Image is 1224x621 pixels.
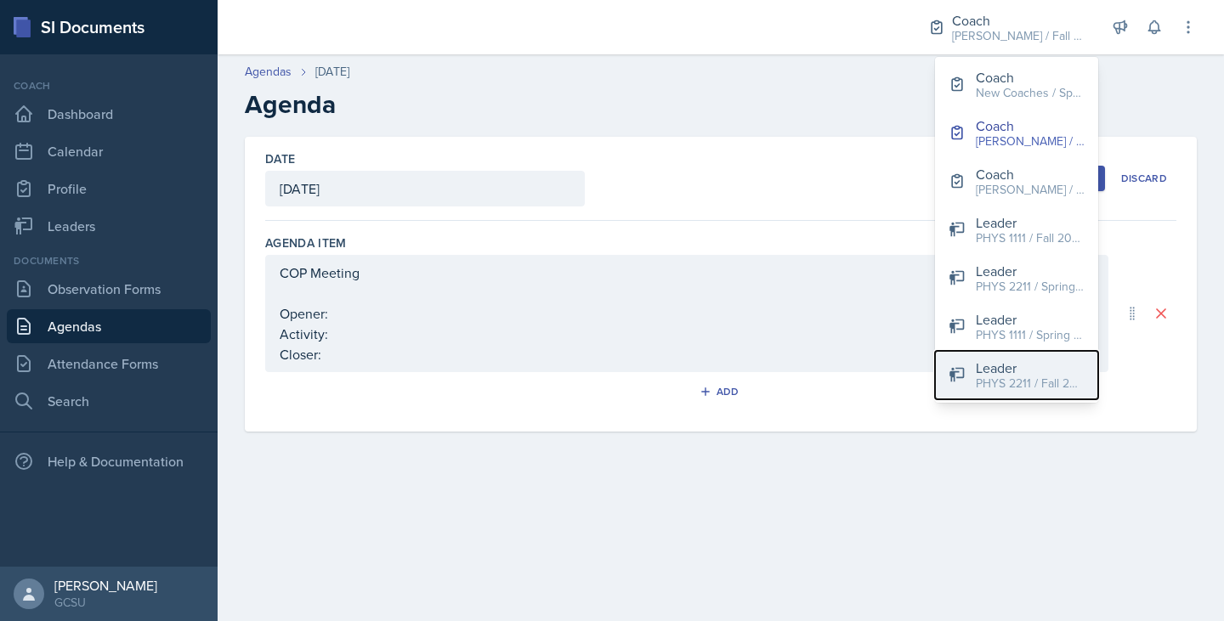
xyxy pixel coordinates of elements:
[935,157,1098,206] button: Coach [PERSON_NAME] / Spring 2025
[976,326,1085,344] div: PHYS 1111 / Spring 2023
[976,164,1085,184] div: Coach
[7,97,211,131] a: Dashboard
[265,234,347,251] label: Agenda Item
[935,351,1098,399] button: Leader PHYS 2211 / Fall 2025
[935,302,1098,351] button: Leader PHYS 1111 / Spring 2023
[315,63,349,81] div: [DATE]
[935,109,1098,157] button: Coach [PERSON_NAME] / Fall 2025
[976,229,1085,247] div: PHYS 1111 / Fall 2023
[976,261,1085,281] div: Leader
[7,309,211,343] a: Agendas
[54,577,157,594] div: [PERSON_NAME]
[7,78,211,93] div: Coach
[976,116,1085,136] div: Coach
[976,309,1085,330] div: Leader
[1121,172,1167,185] div: Discard
[7,444,211,478] div: Help & Documentation
[7,347,211,381] a: Attendance Forms
[7,253,211,268] div: Documents
[245,63,292,81] a: Agendas
[280,303,1094,324] p: Opener:
[54,594,157,611] div: GCSU
[280,263,1094,283] p: COP Meeting
[976,212,1085,233] div: Leader
[7,134,211,168] a: Calendar
[976,358,1085,378] div: Leader
[245,89,1197,120] h2: Agenda
[7,384,211,418] a: Search
[976,84,1085,102] div: New Coaches / Spring 2024
[280,324,1094,344] p: Activity:
[1112,166,1176,191] button: Discard
[265,150,295,167] label: Date
[976,278,1085,296] div: PHYS 2211 / Spring 2024
[935,206,1098,254] button: Leader PHYS 1111 / Fall 2023
[7,272,211,306] a: Observation Forms
[935,60,1098,109] button: Coach New Coaches / Spring 2024
[952,10,1088,31] div: Coach
[976,133,1085,150] div: [PERSON_NAME] / Fall 2025
[976,67,1085,88] div: Coach
[703,385,739,398] div: Add
[935,254,1098,302] button: Leader PHYS 2211 / Spring 2024
[280,344,1094,364] p: Closer:
[7,209,211,243] a: Leaders
[976,181,1085,199] div: [PERSON_NAME] / Spring 2025
[952,27,1088,45] div: [PERSON_NAME] / Fall 2025
[976,375,1085,392] div: PHYS 2211 / Fall 2025
[694,379,749,404] button: Add
[7,172,211,206] a: Profile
